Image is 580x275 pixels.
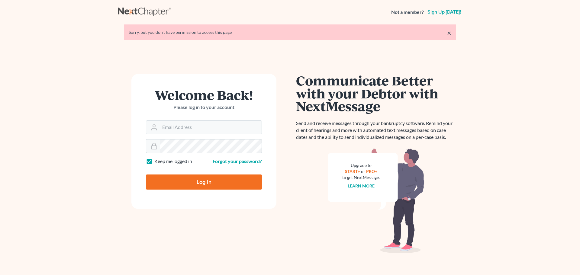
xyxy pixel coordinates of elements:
label: Keep me logged in [154,158,192,165]
div: Sorry, but you don't have permission to access this page [129,29,451,35]
h1: Welcome Back! [146,88,262,101]
input: Email Address [160,121,262,134]
div: to get NextMessage. [342,174,380,181]
a: PRO+ [366,169,377,174]
img: nextmessage_bg-59042aed3d76b12b5cd301f8e5b87938c9018125f34e5fa2b7a6b67550977c72.svg [328,148,424,254]
a: Sign up [DATE]! [426,10,462,14]
a: START+ [345,169,360,174]
h1: Communicate Better with your Debtor with NextMessage [296,74,456,113]
a: Forgot your password? [213,158,262,164]
a: × [447,29,451,37]
a: Learn more [348,183,375,188]
span: or [361,169,365,174]
p: Please log in to your account [146,104,262,111]
p: Send and receive messages through your bankruptcy software. Remind your client of hearings and mo... [296,120,456,141]
input: Log In [146,174,262,190]
strong: Not a member? [391,9,424,16]
div: Upgrade to [342,162,380,168]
